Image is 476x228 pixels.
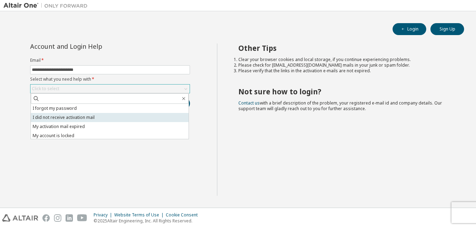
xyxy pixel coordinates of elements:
[31,104,189,113] li: I forgot my password
[30,58,190,63] label: Email
[238,87,452,96] h2: Not sure how to login?
[30,85,190,93] div: Click to select
[238,62,452,68] li: Please check for [EMAIL_ADDRESS][DOMAIN_NAME] mails in your junk or spam folder.
[32,86,59,92] div: Click to select
[94,212,114,218] div: Privacy
[238,68,452,74] li: Please verify that the links in the activation e-mails are not expired.
[238,57,452,62] li: Clear your browser cookies and local storage, if you continue experiencing problems.
[54,214,61,222] img: instagram.svg
[4,2,91,9] img: Altair One
[94,218,202,224] p: © 2025 Altair Engineering, Inc. All Rights Reserved.
[2,214,38,222] img: altair_logo.svg
[114,212,166,218] div: Website Terms of Use
[42,214,50,222] img: facebook.svg
[77,214,87,222] img: youtube.svg
[30,43,158,49] div: Account and Login Help
[30,76,190,82] label: Select what you need help with
[430,23,464,35] button: Sign Up
[66,214,73,222] img: linkedin.svg
[238,100,260,106] a: Contact us
[238,43,452,53] h2: Other Tips
[166,212,202,218] div: Cookie Consent
[238,100,442,112] span: with a brief description of the problem, your registered e-mail id and company details. Our suppo...
[393,23,426,35] button: Login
